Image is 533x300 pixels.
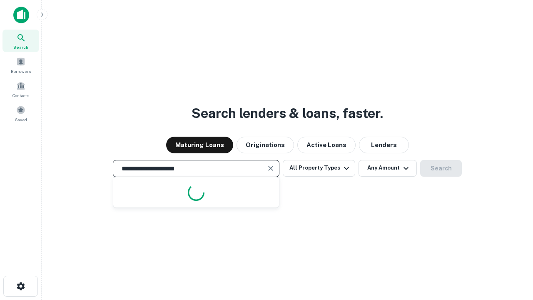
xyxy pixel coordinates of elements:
[166,137,233,153] button: Maturing Loans
[192,103,383,123] h3: Search lenders & loans, faster.
[265,162,276,174] button: Clear
[359,137,409,153] button: Lenders
[2,54,39,76] a: Borrowers
[11,68,31,75] span: Borrowers
[359,160,417,177] button: Any Amount
[2,30,39,52] a: Search
[283,160,355,177] button: All Property Types
[2,78,39,100] a: Contacts
[237,137,294,153] button: Originations
[15,116,27,123] span: Saved
[2,102,39,125] a: Saved
[491,233,533,273] iframe: Chat Widget
[12,92,29,99] span: Contacts
[297,137,356,153] button: Active Loans
[13,44,28,50] span: Search
[13,7,29,23] img: capitalize-icon.png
